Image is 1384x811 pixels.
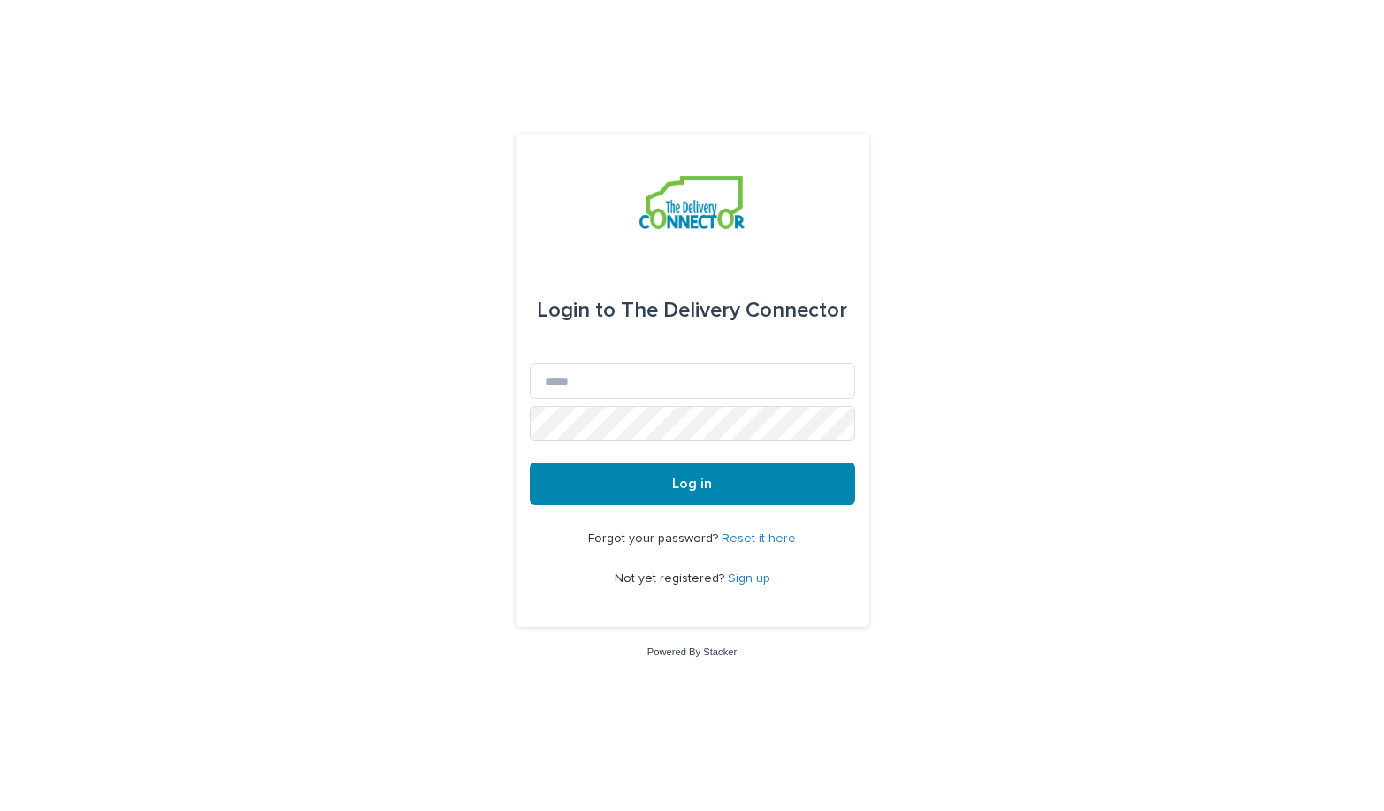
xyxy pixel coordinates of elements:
a: Reset it here [722,532,796,545]
span: Log in [672,477,712,491]
a: Powered By Stacker [647,647,737,657]
div: The Delivery Connector [537,286,847,335]
span: Login to [537,300,616,321]
img: aCWQmA6OSGG0Kwt8cj3c [639,176,745,229]
span: Not yet registered? [615,572,728,585]
span: Forgot your password? [588,532,722,545]
a: Sign up [728,572,770,585]
button: Log in [530,463,855,505]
